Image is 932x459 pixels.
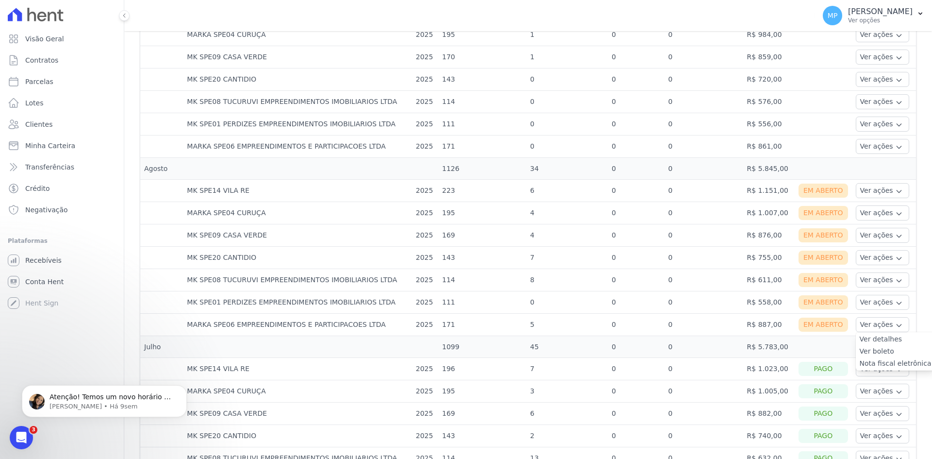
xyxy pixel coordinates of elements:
[856,406,909,421] button: Ver ações
[664,336,743,358] td: 0
[4,115,120,134] a: Clientes
[743,180,795,202] td: R$ 1.151,00
[438,224,526,247] td: 169
[412,68,438,91] td: 2025
[799,228,848,242] div: Em Aberto
[4,136,120,155] a: Minha Carteira
[526,68,608,91] td: 0
[526,291,608,314] td: 0
[140,158,183,180] td: Agosto
[183,180,412,202] td: MK SPE14 VILA RE
[799,429,848,443] div: Pago
[438,314,526,336] td: 171
[526,180,608,202] td: 6
[856,27,909,42] button: Ver ações
[856,50,909,65] button: Ver ações
[664,68,743,91] td: 0
[438,247,526,269] td: 143
[412,358,438,380] td: 2025
[608,46,665,68] td: 0
[183,24,412,46] td: MARKA SPE04 CURUÇA
[25,277,64,287] span: Conta Hent
[860,334,932,344] a: Ver detalhes
[183,247,412,269] td: MK SPE20 CANTIDIO
[608,224,665,247] td: 0
[25,55,58,65] span: Contratos
[608,403,665,425] td: 0
[412,269,438,291] td: 2025
[856,205,909,221] button: Ver ações
[664,403,743,425] td: 0
[412,291,438,314] td: 2025
[183,358,412,380] td: MK SPE14 VILA RE
[856,317,909,332] button: Ver ações
[608,180,665,202] td: 0
[828,12,838,19] span: MP
[25,162,74,172] span: Transferências
[183,269,412,291] td: MK SPE08 TUCURUVI EMPREENDIMENTOS IMOBILIARIOS LTDA
[438,113,526,136] td: 111
[799,206,848,220] div: Em Aberto
[664,158,743,180] td: 0
[799,384,848,398] div: Pago
[25,255,62,265] span: Recebíveis
[8,235,116,247] div: Plataformas
[664,247,743,269] td: 0
[183,224,412,247] td: MK SPE09 CASA VERDE
[438,68,526,91] td: 143
[412,180,438,202] td: 2025
[438,291,526,314] td: 111
[30,426,37,434] span: 3
[799,362,848,376] div: Pago
[743,291,795,314] td: R$ 558,00
[438,180,526,202] td: 223
[856,117,909,132] button: Ver ações
[743,113,795,136] td: R$ 556,00
[438,403,526,425] td: 169
[860,358,932,369] a: Nota fiscal eletrônica
[743,68,795,91] td: R$ 720,00
[664,380,743,403] td: 0
[799,295,848,309] div: Em Aberto
[25,141,75,151] span: Minha Carteira
[412,113,438,136] td: 2025
[25,98,44,108] span: Lotes
[856,272,909,288] button: Ver ações
[526,224,608,247] td: 4
[183,202,412,224] td: MARKA SPE04 CURUÇA
[438,46,526,68] td: 170
[743,336,795,358] td: R$ 5.783,00
[860,346,932,357] a: Ver boleto
[799,318,848,332] div: Em Aberto
[799,273,848,287] div: Em Aberto
[608,202,665,224] td: 0
[412,314,438,336] td: 2025
[4,72,120,91] a: Parcelas
[743,247,795,269] td: R$ 755,00
[664,269,743,291] td: 0
[608,136,665,158] td: 0
[412,425,438,447] td: 2025
[183,46,412,68] td: MK SPE09 CASA VERDE
[25,119,52,129] span: Clientes
[664,425,743,447] td: 0
[856,295,909,310] button: Ver ações
[856,183,909,198] button: Ver ações
[608,336,665,358] td: 0
[743,46,795,68] td: R$ 859,00
[608,380,665,403] td: 0
[183,136,412,158] td: MARKA SPE06 EMPREENDIMENTOS E PARTICIPACOES LTDA
[183,291,412,314] td: MK SPE01 PERDIZES EMPREENDIMENTOS IMOBILIARIOS LTDA
[10,426,33,449] iframe: Intercom live chat
[4,272,120,291] a: Conta Hent
[438,202,526,224] td: 195
[526,425,608,447] td: 2
[799,407,848,421] div: Pago
[25,184,50,193] span: Crédito
[526,269,608,291] td: 8
[526,91,608,113] td: 0
[183,68,412,91] td: MK SPE20 CANTIDIO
